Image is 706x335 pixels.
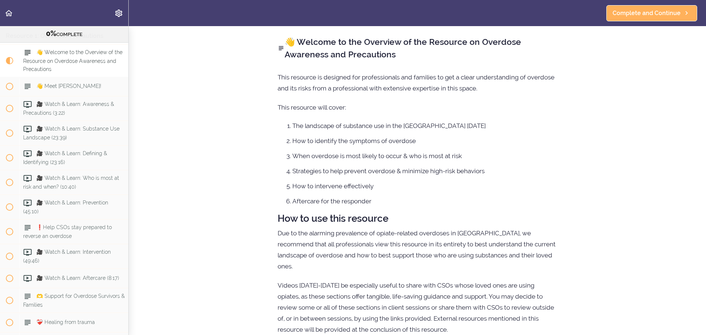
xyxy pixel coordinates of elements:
h2: 👋 Welcome to the Overview of the Resource on Overdose Awareness and Precautions [278,36,557,61]
span: 🎥 Watch & Learn: Defining & Identifying (23:16) [23,150,107,165]
span: 👋 Meet [PERSON_NAME]! [36,83,101,89]
span: 🎥 Watch & Learn: Prevention (45:10) [23,200,108,214]
span: 🎥 Watch & Learn: Awareness & Precautions (3:22) [23,101,114,115]
li: When overdose is most likely to occur & who is most at risk [292,151,557,161]
div: COMPLETE [9,29,119,39]
a: Complete and Continue [606,5,697,21]
span: 0% [46,29,56,38]
p: This resource will cover: [278,102,557,113]
span: 🎥 Watch & Learn: Substance Use Landscape (23:39) [23,126,120,140]
span: 🫶 Support for Overdose Survivors & Families [23,293,125,307]
p: Videos [DATE]-[DATE] be especially useful to share with CSOs whose loved ones are using opiates, ... [278,280,557,335]
span: 🎥 Watch & Learn: Who is most at risk and when? (10:40) [23,175,119,189]
span: 🎥 Watch & Learn: Aftercare (8:17) [36,275,119,281]
li: Aftercare for the responder [292,196,557,206]
p: Due to the alarming prevalence of opiate-related overdoses in [GEOGRAPHIC_DATA], we recommend tha... [278,228,557,272]
h2: How to use this resource [278,213,557,224]
span: 🎥 Watch & Learn: Intervention (49:46) [23,249,111,263]
li: Strategies to help prevent overdose & minimize high-risk behaviors [292,166,557,176]
p: This resource is designed for professionals and families to get a clear understanding of overdose... [278,72,557,94]
span: Complete and Continue [613,9,681,18]
svg: Back to course curriculum [4,9,13,18]
span: ❗Help CSOs stay prepared to reverse an overdose [23,224,112,239]
svg: Settings Menu [114,9,123,18]
li: How to intervene effectively [292,181,557,191]
li: How to identify the symptoms of overdose [292,136,557,146]
span: ❤️‍🩹 Healing from trauma [36,319,95,325]
li: The landscape of substance use in the [GEOGRAPHIC_DATA] [DATE] [292,121,557,131]
span: 👋 Welcome to the Overview of the Resource on Overdose Awareness and Precautions [23,49,122,72]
